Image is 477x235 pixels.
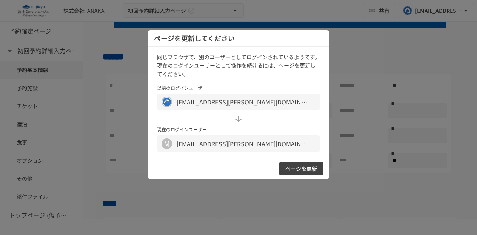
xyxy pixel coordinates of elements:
[162,138,172,149] div: M
[177,139,309,148] div: [EMAIL_ADDRESS][PERSON_NAME][DOMAIN_NAME]
[148,30,329,47] div: ページを更新してください
[157,126,320,133] p: 現在のログインユーザー
[157,84,320,91] p: 以前のログインユーザー
[279,162,323,176] button: ページを更新
[157,53,320,78] p: 同じブラウザで、別のユーザーとしてログインされているようです。 現在のログインユーザーとして操作を続けるには、ページを更新してください。
[177,97,309,106] div: [EMAIL_ADDRESS][PERSON_NAME][DOMAIN_NAME]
